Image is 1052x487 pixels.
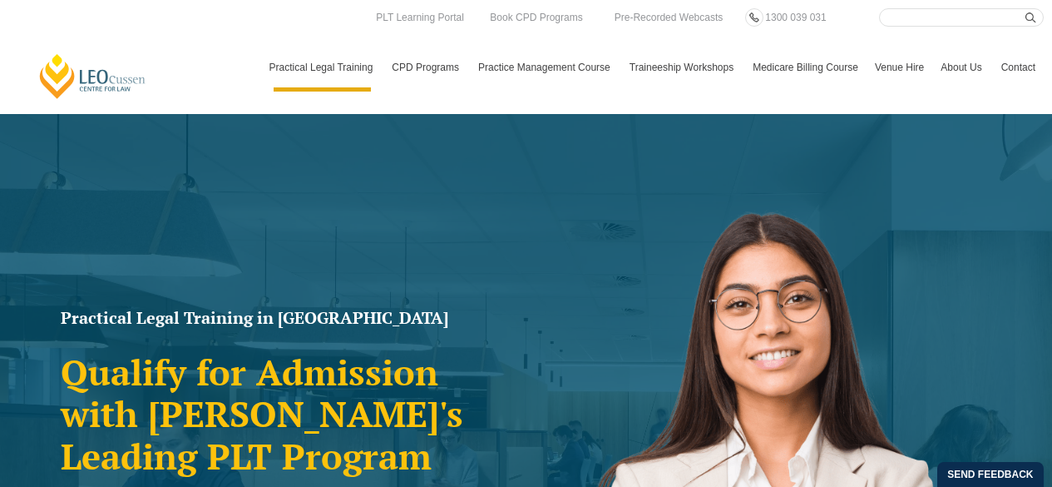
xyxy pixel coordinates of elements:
[470,43,621,92] a: Practice Management Course
[372,8,468,27] a: PLT Learning Portal
[37,52,148,100] a: [PERSON_NAME] Centre for Law
[261,43,384,92] a: Practical Legal Training
[61,351,518,477] h2: Qualify for Admission with [PERSON_NAME]'s Leading PLT Program
[621,43,744,92] a: Traineeship Workshops
[744,43,867,92] a: Medicare Billing Course
[761,8,830,27] a: 1300 039 031
[610,8,728,27] a: Pre-Recorded Webcasts
[993,43,1044,92] a: Contact
[383,43,470,92] a: CPD Programs
[486,8,586,27] a: Book CPD Programs
[932,43,992,92] a: About Us
[765,12,826,23] span: 1300 039 031
[867,43,932,92] a: Venue Hire
[61,310,518,326] h1: Practical Legal Training in [GEOGRAPHIC_DATA]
